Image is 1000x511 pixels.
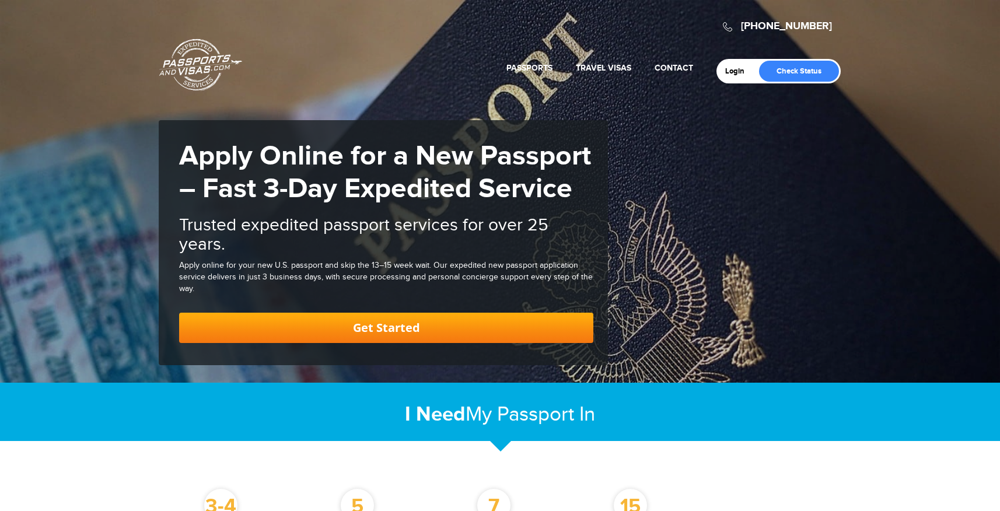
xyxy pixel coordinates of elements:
a: Login [725,66,753,76]
a: [PHONE_NUMBER] [741,20,832,33]
a: Contact [655,63,693,73]
h2: Trusted expedited passport services for over 25 years. [179,216,593,254]
div: Apply online for your new U.S. passport and skip the 13–15 week wait. Our expedited new passport ... [179,260,593,295]
h2: My [159,402,841,427]
strong: Apply Online for a New Passport – Fast 3-Day Expedited Service [179,139,591,206]
a: Check Status [759,61,839,82]
span: Passport In [497,402,595,426]
a: Travel Visas [576,63,631,73]
a: Get Started [179,313,593,343]
a: Passports [506,63,553,73]
a: Passports & [DOMAIN_NAME] [159,38,242,91]
strong: I Need [405,402,466,427]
